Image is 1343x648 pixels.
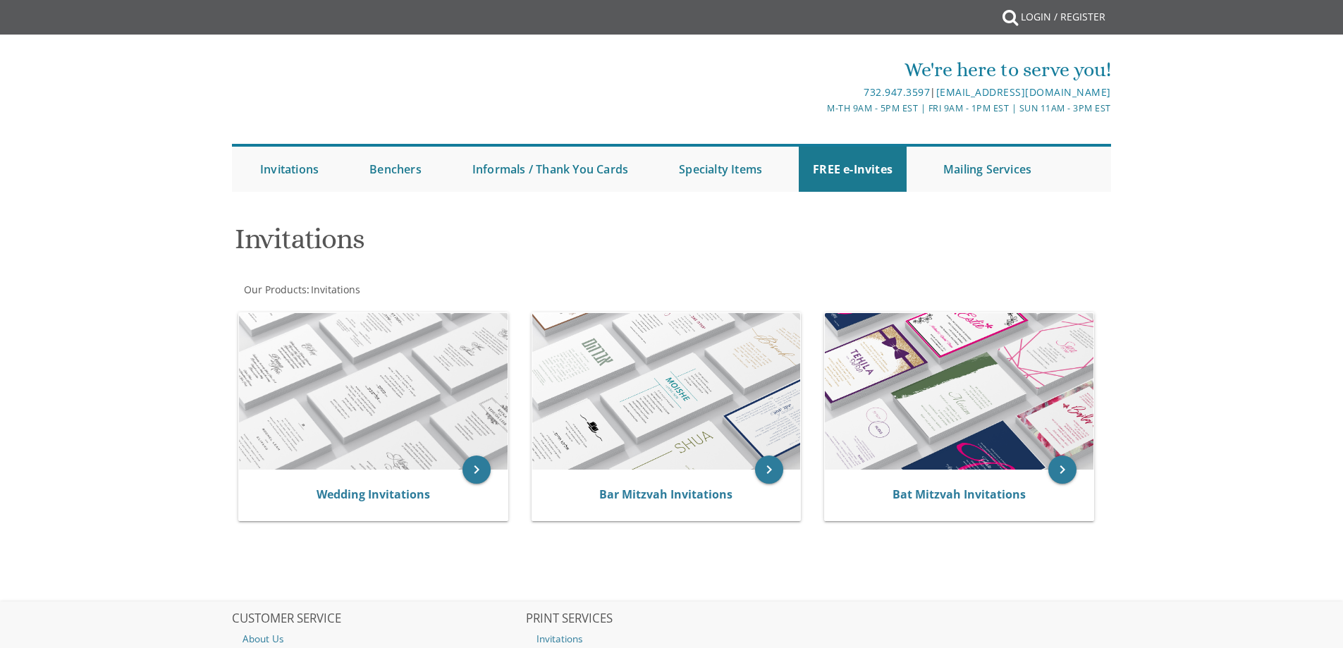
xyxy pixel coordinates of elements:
[239,313,508,470] img: Wedding Invitations
[232,630,524,648] a: About Us
[232,283,672,297] div: :
[526,84,1111,101] div: |
[235,224,810,265] h1: Invitations
[311,283,360,296] span: Invitations
[929,147,1045,192] a: Mailing Services
[532,313,801,470] img: Bar Mitzvah Invitations
[462,456,491,484] a: keyboard_arrow_right
[893,487,1026,502] a: Bat Mitzvah Invitations
[526,612,818,626] h2: PRINT SERVICES
[599,487,732,502] a: Bar Mitzvah Invitations
[317,487,430,502] a: Wedding Invitations
[799,147,907,192] a: FREE e-Invites
[526,630,818,648] a: Invitations
[936,85,1111,99] a: [EMAIL_ADDRESS][DOMAIN_NAME]
[355,147,436,192] a: Benchers
[526,56,1111,84] div: We're here to serve you!
[1048,456,1077,484] a: keyboard_arrow_right
[864,85,930,99] a: 732.947.3597
[246,147,333,192] a: Invitations
[526,101,1111,116] div: M-Th 9am - 5pm EST | Fri 9am - 1pm EST | Sun 11am - 3pm EST
[665,147,776,192] a: Specialty Items
[825,313,1093,470] img: Bat Mitzvah Invitations
[309,283,360,296] a: Invitations
[243,283,307,296] a: Our Products
[458,147,642,192] a: Informals / Thank You Cards
[755,456,783,484] a: keyboard_arrow_right
[232,612,524,626] h2: CUSTOMER SERVICE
